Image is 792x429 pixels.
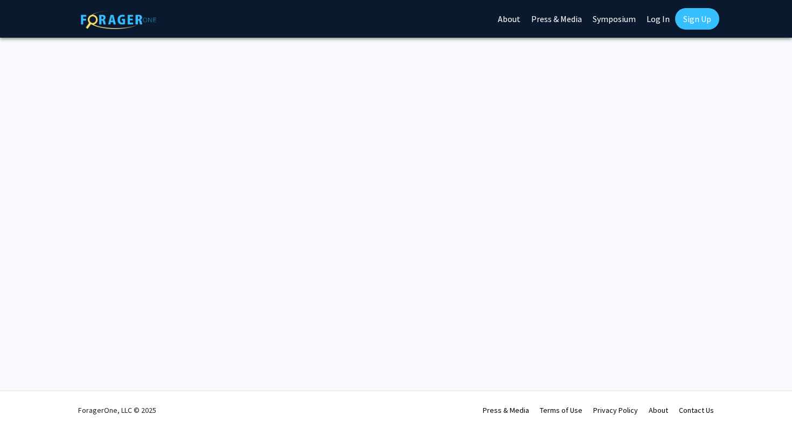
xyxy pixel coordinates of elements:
a: Press & Media [483,405,529,415]
a: Contact Us [679,405,714,415]
a: Sign Up [675,8,719,30]
a: Privacy Policy [593,405,638,415]
div: ForagerOne, LLC © 2025 [78,391,156,429]
img: ForagerOne Logo [81,10,156,29]
a: Terms of Use [540,405,582,415]
a: About [649,405,668,415]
